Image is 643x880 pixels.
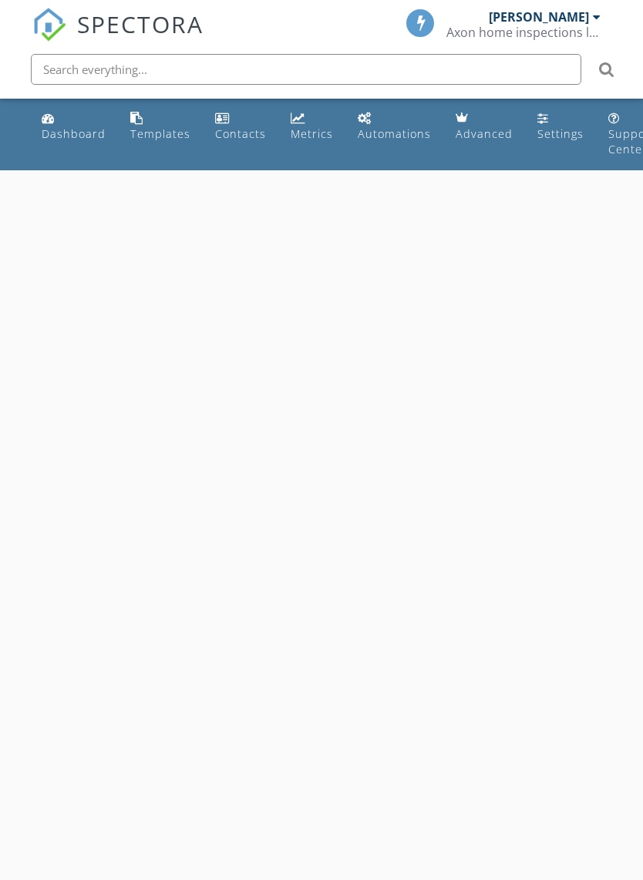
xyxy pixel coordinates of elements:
a: Metrics [284,105,339,149]
div: Contacts [215,126,266,141]
a: Advanced [449,105,519,149]
div: Advanced [456,126,513,141]
div: [PERSON_NAME] [489,9,589,25]
div: Metrics [291,126,333,141]
input: Search everything... [31,54,581,85]
span: SPECTORA [77,8,204,40]
a: Automations (Basic) [352,105,437,149]
div: Dashboard [42,126,106,141]
div: Automations [358,126,431,141]
div: Templates [130,126,190,141]
a: Dashboard [35,105,112,149]
a: Templates [124,105,197,149]
a: SPECTORA [32,21,204,53]
div: Axon home inspections ltd. [446,25,601,40]
img: The Best Home Inspection Software - Spectora [32,8,66,42]
div: Settings [537,126,584,141]
a: Settings [531,105,590,149]
a: Contacts [209,105,272,149]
